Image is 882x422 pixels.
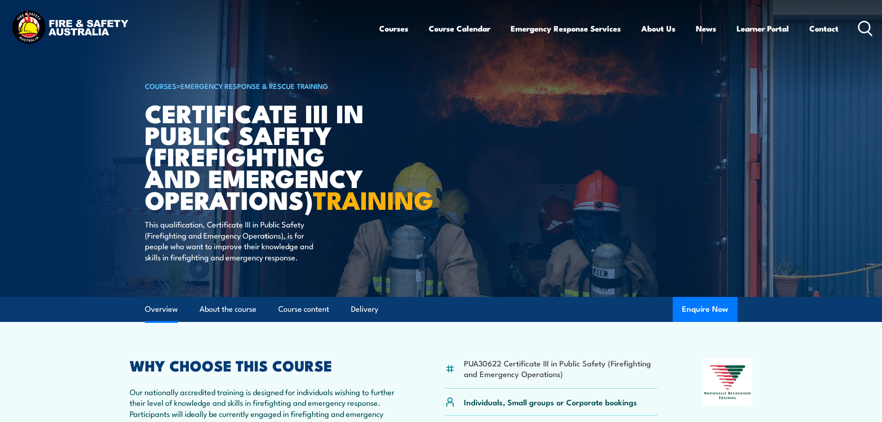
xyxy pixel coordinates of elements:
[351,297,378,321] a: Delivery
[278,297,329,321] a: Course content
[145,219,314,262] p: This qualification, Certificate III in Public Safety (Firefighting and Emergency Operations), is ...
[511,16,621,41] a: Emergency Response Services
[145,297,178,321] a: Overview
[737,16,789,41] a: Learner Portal
[429,16,490,41] a: Course Calendar
[145,81,176,91] a: COURSES
[703,359,753,406] img: Nationally Recognised Training logo.
[145,102,374,210] h1: Certificate III in Public Safety (Firefighting and Emergency Operations)
[145,80,374,91] h6: >
[313,180,433,218] strong: TRAINING
[200,297,256,321] a: About the course
[181,81,328,91] a: Emergency Response & Rescue Training
[464,358,658,379] li: PUA30622 Certificate III in Public Safety (Firefighting and Emergency Operations)
[379,16,408,41] a: Courses
[641,16,676,41] a: About Us
[464,397,637,407] p: Individuals, Small groups or Corporate bookings
[673,297,738,322] button: Enquire Now
[696,16,716,41] a: News
[809,16,838,41] a: Contact
[130,359,400,372] h2: WHY CHOOSE THIS COURSE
